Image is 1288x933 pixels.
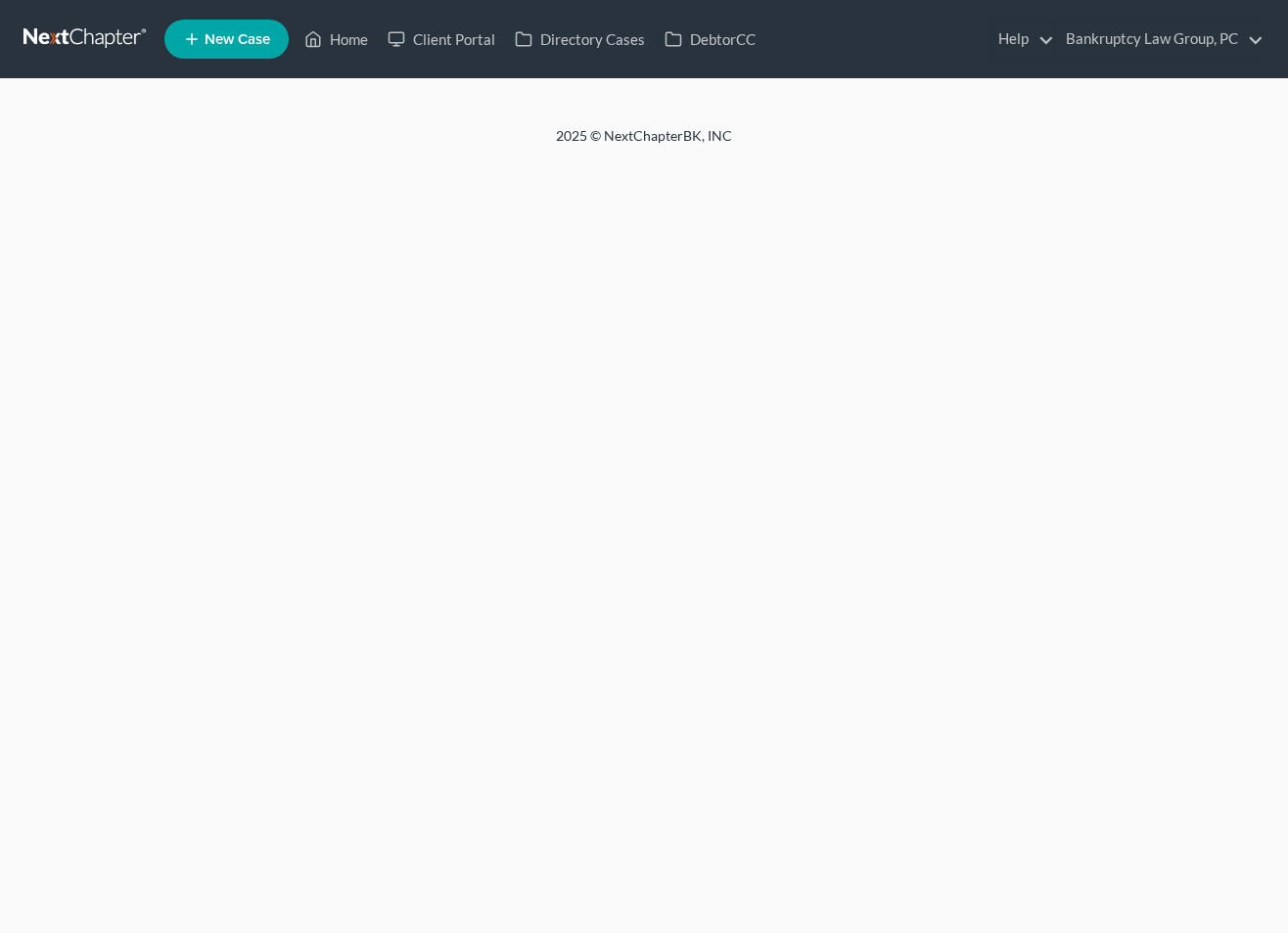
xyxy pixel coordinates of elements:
[378,22,505,57] a: Client Portal
[655,22,765,57] a: DebtorCC
[295,22,378,57] a: Home
[1056,22,1264,57] a: Bankruptcy Law Group, PC
[989,22,1054,57] a: Help
[164,20,289,59] new-legal-case-button: New Case
[505,22,655,57] a: Directory Cases
[86,126,1202,161] div: 2025 © NextChapterBK, INC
